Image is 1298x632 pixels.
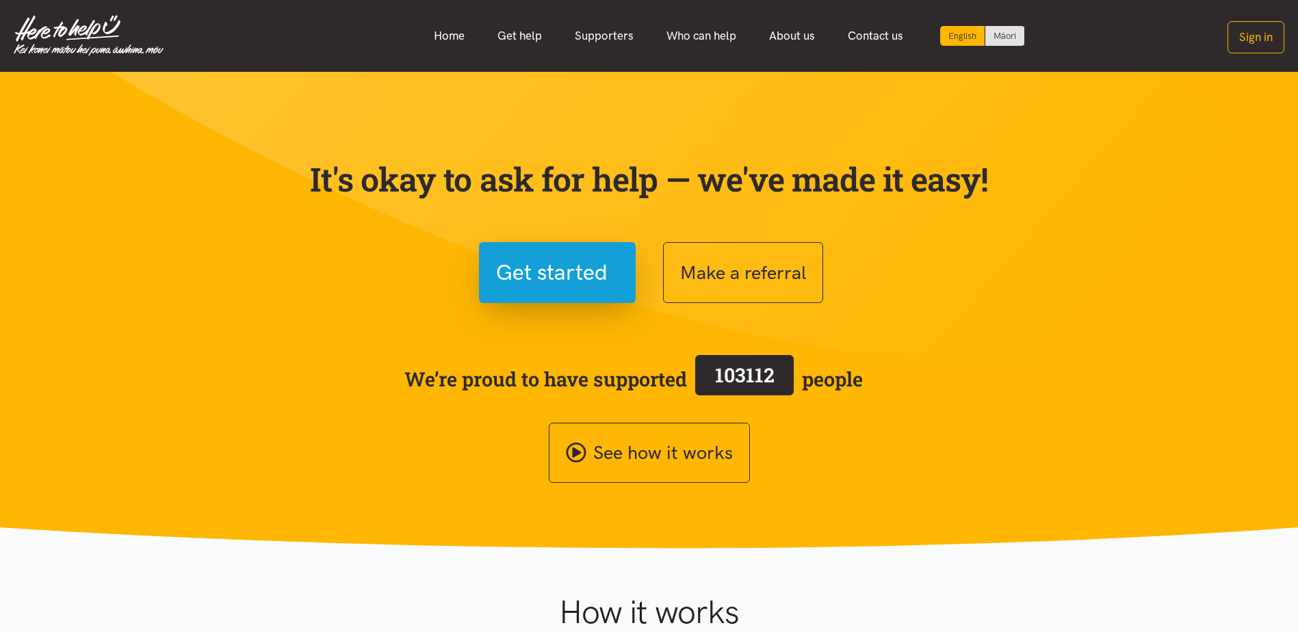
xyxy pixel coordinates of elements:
[426,592,872,632] h1: How it works
[940,26,1025,46] div: Language toggle
[479,242,636,303] button: Get started
[687,352,802,406] a: 103112
[715,362,775,388] span: 103112
[481,21,558,51] a: Get help
[940,26,985,46] div: Current language
[496,255,608,290] span: Get started
[417,21,481,51] a: Home
[404,352,863,406] span: We’re proud to have supported people
[650,21,753,51] a: Who can help
[663,242,823,303] button: Make a referral
[558,21,650,51] a: Supporters
[831,21,920,51] a: Contact us
[753,21,831,51] a: About us
[549,423,750,484] a: See how it works
[307,159,991,199] p: It's okay to ask for help — we've made it easy!
[1228,21,1284,53] button: Sign in
[985,26,1024,46] a: Switch to Te Reo Māori
[14,15,164,56] img: Home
